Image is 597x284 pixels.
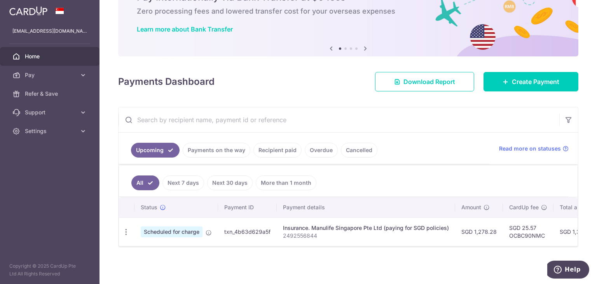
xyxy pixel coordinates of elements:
[341,143,377,158] a: Cancelled
[141,226,202,237] span: Scheduled for charge
[256,175,316,190] a: More than 1 month
[141,203,157,211] span: Status
[499,145,569,153] a: Read more on statuses
[25,53,76,60] span: Home
[547,261,589,280] iframe: Opens a widget where you can find more information
[137,7,560,16] h6: Zero processing fees and lowered transfer cost for your overseas expenses
[131,175,159,190] a: All
[119,107,559,132] input: Search by recipient name, payment id or reference
[207,175,253,190] a: Next 30 days
[455,217,503,246] td: SGD 1,278.28
[283,232,449,240] p: 2492556844
[560,203,585,211] span: Total amt.
[25,127,76,135] span: Settings
[509,203,539,211] span: CardUp fee
[403,77,455,86] span: Download Report
[375,72,474,91] a: Download Report
[9,6,47,16] img: CardUp
[25,71,76,79] span: Pay
[183,143,250,158] a: Payments on the way
[277,197,455,217] th: Payment details
[118,75,215,89] h4: Payments Dashboard
[218,197,277,217] th: Payment ID
[218,217,277,246] td: txn_4b63d629a5f
[461,203,481,211] span: Amount
[137,25,233,33] a: Learn more about Bank Transfer
[305,143,338,158] a: Overdue
[499,145,561,153] span: Read more on statuses
[12,27,87,35] p: [EMAIL_ADDRESS][DOMAIN_NAME]
[253,143,302,158] a: Recipient paid
[512,77,559,86] span: Create Payment
[25,109,76,116] span: Support
[162,175,204,190] a: Next 7 days
[131,143,180,158] a: Upcoming
[25,90,76,98] span: Refer & Save
[484,72,578,91] a: Create Payment
[283,224,449,232] div: Insurance. Manulife Singapore Pte Ltd (paying for SGD policies)
[503,217,553,246] td: SGD 25.57 OCBC90NMC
